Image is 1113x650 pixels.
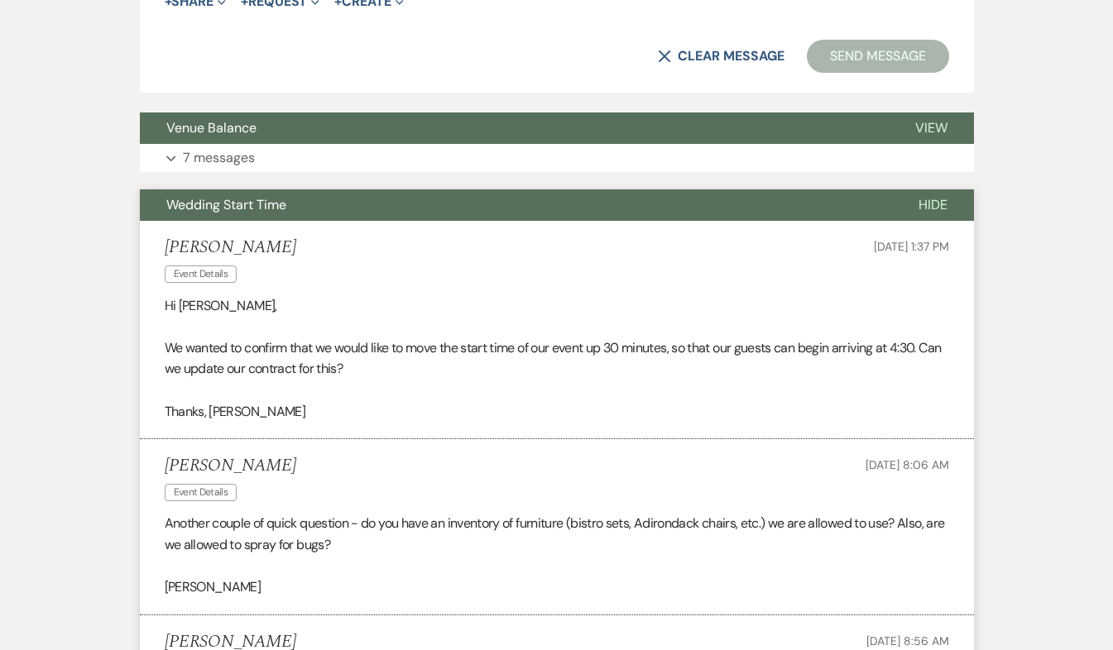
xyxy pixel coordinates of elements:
[140,189,892,221] button: Wedding Start Time
[183,147,255,169] p: 7 messages
[165,401,949,423] p: Thanks, [PERSON_NAME]
[807,40,948,73] button: Send Message
[165,265,237,283] span: Event Details
[166,119,257,136] span: Venue Balance
[919,196,947,213] span: Hide
[658,50,784,63] button: Clear message
[892,189,974,221] button: Hide
[866,457,948,472] span: [DATE] 8:06 AM
[165,337,949,380] p: We wanted to confirm that we would like to move the start time of our event up 30 minutes, so tha...
[140,112,889,144] button: Venue Balance
[165,456,296,476] h5: [PERSON_NAME]
[889,112,974,144] button: View
[165,576,949,598] p: [PERSON_NAME]
[165,237,296,258] h5: [PERSON_NAME]
[165,295,949,317] p: Hi [PERSON_NAME],
[166,196,286,213] span: Wedding Start Time
[866,633,948,648] span: [DATE] 8:56 AM
[165,484,237,501] span: Event Details
[140,144,974,172] button: 7 messages
[874,239,948,254] span: [DATE] 1:37 PM
[915,119,947,136] span: View
[165,513,949,555] p: Another couple of quick question - do you have an inventory of furniture (bistro sets, Adirondack...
